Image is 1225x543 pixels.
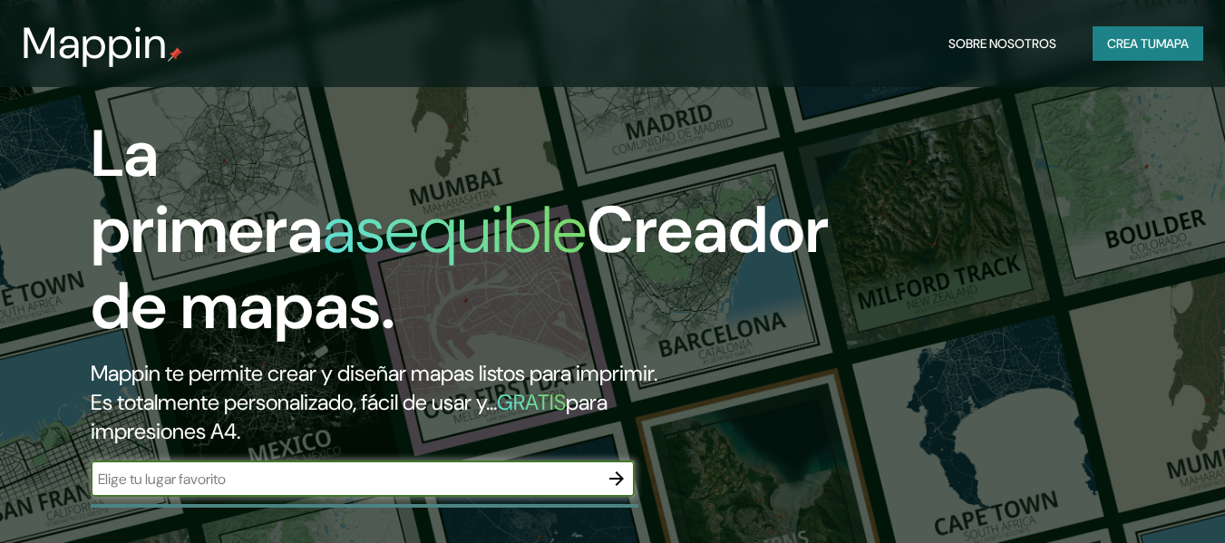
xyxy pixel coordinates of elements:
font: Creador de mapas. [91,188,829,348]
button: Crea tumapa [1093,26,1203,61]
font: La primera [91,112,323,272]
button: Sobre nosotros [941,26,1064,61]
font: Mappin [22,15,168,72]
img: pin de mapeo [168,47,182,62]
font: asequible [323,188,587,272]
font: mapa [1156,35,1189,52]
font: Es totalmente personalizado, fácil de usar y... [91,388,497,416]
font: GRATIS [497,388,566,416]
font: Mappin te permite crear y diseñar mapas listos para imprimir. [91,359,657,387]
font: Crea tu [1107,35,1156,52]
font: Sobre nosotros [948,35,1056,52]
font: para impresiones A4. [91,388,608,445]
input: Elige tu lugar favorito [91,469,598,490]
